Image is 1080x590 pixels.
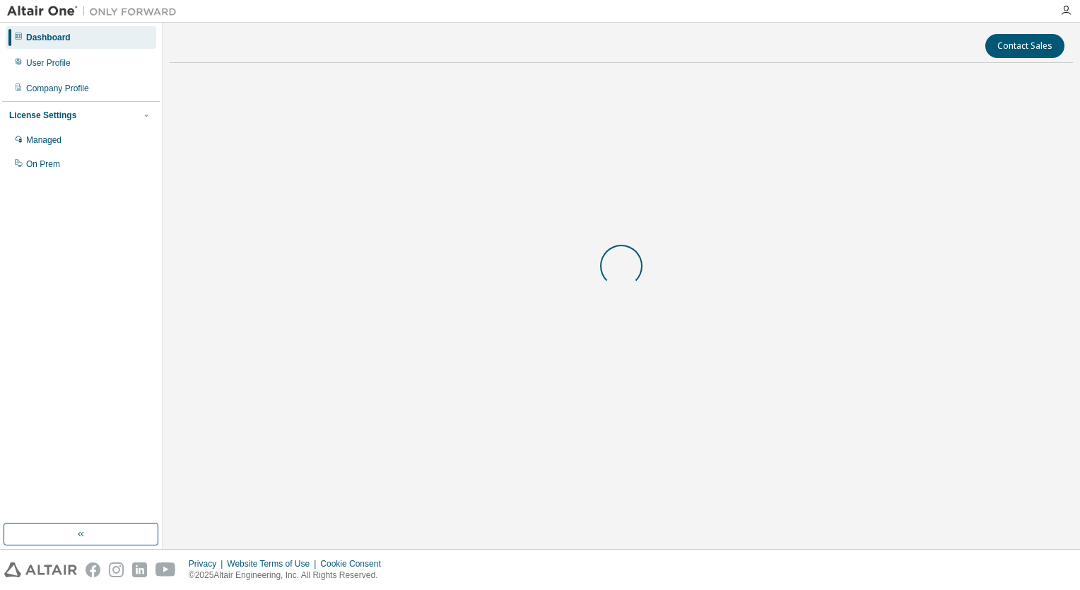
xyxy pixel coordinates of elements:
[189,558,227,569] div: Privacy
[985,34,1064,58] button: Contact Sales
[86,562,100,577] img: facebook.svg
[26,158,60,170] div: On Prem
[9,110,76,121] div: License Settings
[26,134,61,146] div: Managed
[26,83,89,94] div: Company Profile
[132,562,147,577] img: linkedin.svg
[7,4,184,18] img: Altair One
[109,562,124,577] img: instagram.svg
[320,558,389,569] div: Cookie Consent
[155,562,176,577] img: youtube.svg
[189,569,389,582] p: © 2025 Altair Engineering, Inc. All Rights Reserved.
[227,558,320,569] div: Website Terms of Use
[26,32,71,43] div: Dashboard
[4,562,77,577] img: altair_logo.svg
[26,57,71,69] div: User Profile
